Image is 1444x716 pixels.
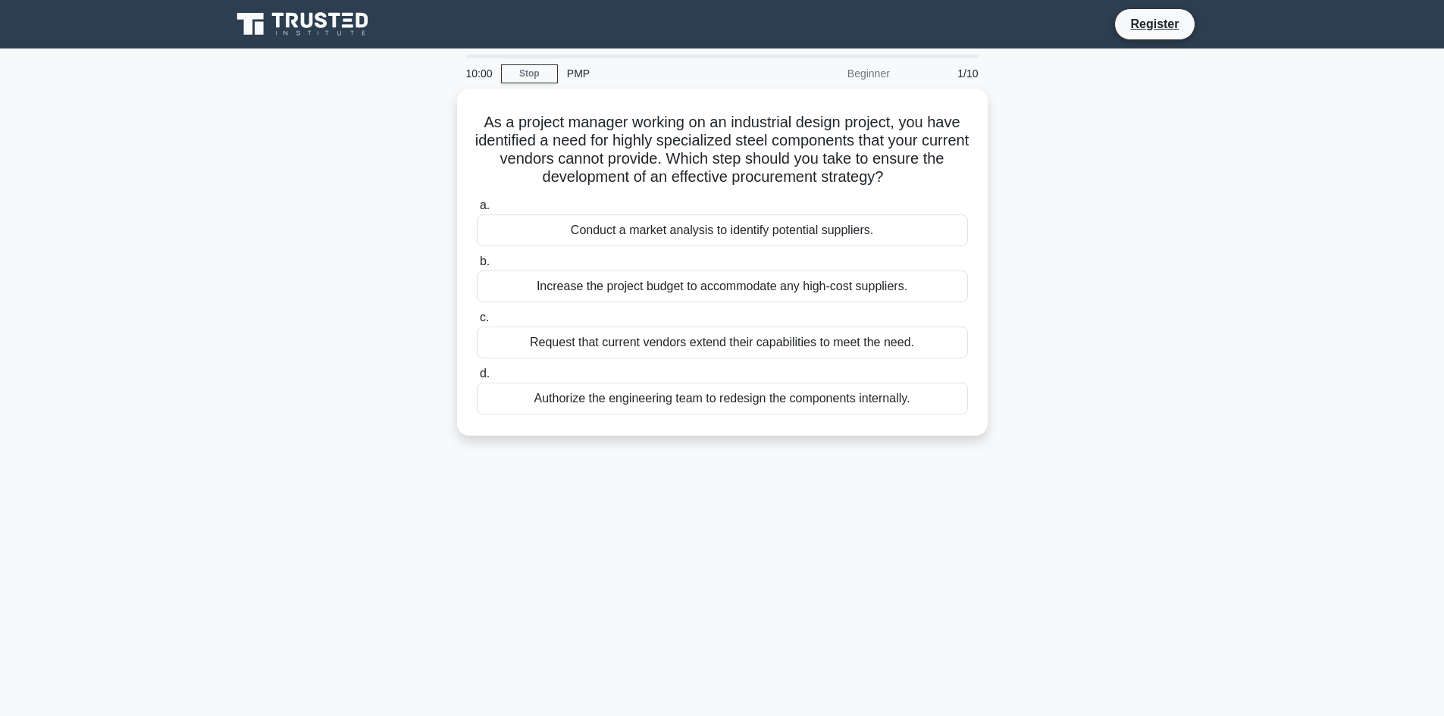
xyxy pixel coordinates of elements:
[480,199,490,211] span: a.
[501,64,558,83] a: Stop
[766,58,899,89] div: Beginner
[1121,14,1188,33] a: Register
[480,311,489,324] span: c.
[480,255,490,267] span: b.
[477,214,968,246] div: Conduct a market analysis to identify potential suppliers.
[477,270,968,302] div: Increase the project budget to accommodate any high-cost suppliers.
[475,113,969,187] h5: As a project manager working on an industrial design project, you have identified a need for high...
[480,367,490,380] span: d.
[558,58,766,89] div: PMP
[457,58,501,89] div: 10:00
[477,327,968,358] div: Request that current vendors extend their capabilities to meet the need.
[899,58,988,89] div: 1/10
[477,383,968,414] div: Authorize the engineering team to redesign the components internally.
